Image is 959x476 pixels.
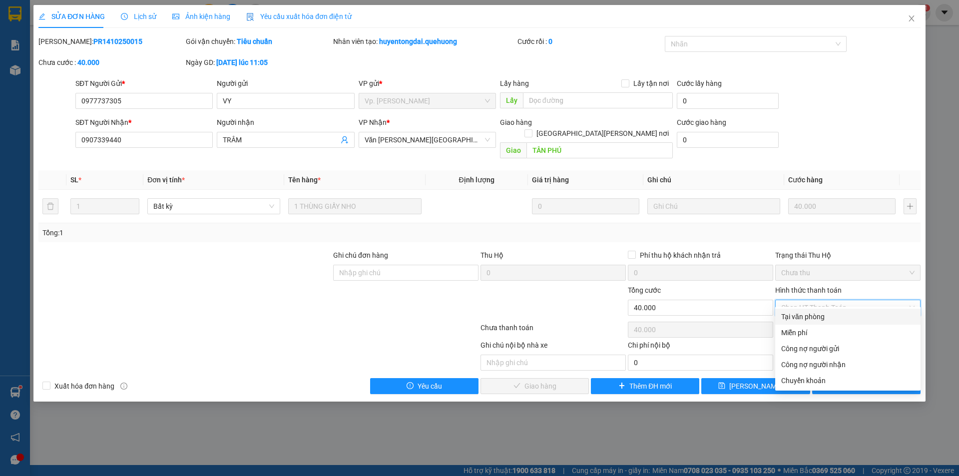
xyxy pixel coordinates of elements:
input: Nhập ghi chú [480,355,626,371]
div: Trạng thái Thu Hộ [775,250,921,261]
span: Giá trị hàng [532,176,569,184]
div: Chi phí nội bộ [628,340,773,355]
div: Chưa thanh toán [479,322,627,340]
span: Vp. Phan Rang [365,93,490,108]
span: Đơn vị tính [147,176,185,184]
button: plusThêm ĐH mới [591,378,699,394]
div: Ngày GD: [186,57,331,68]
span: Yêu cầu xuất hóa đơn điện tử [246,12,352,20]
div: SĐT Người Gửi [75,78,213,89]
div: VP gửi [359,78,496,89]
button: save[PERSON_NAME] đổi [701,378,810,394]
span: save [718,382,725,390]
div: Cước rồi : [517,36,663,47]
button: plus [904,198,917,214]
b: huyentongdai.quehuong [379,37,457,45]
th: Ghi chú [643,170,784,190]
input: Dọc đường [526,142,673,158]
span: close [908,14,916,22]
span: Giao [500,142,526,158]
input: Ghi chú đơn hàng [333,265,479,281]
div: Ghi chú nội bộ nhà xe [480,340,626,355]
span: Thêm ĐH mới [629,381,672,392]
span: Ảnh kiện hàng [172,12,230,20]
span: clock-circle [121,13,128,20]
span: SL [70,176,78,184]
label: Cước lấy hàng [677,79,722,87]
span: Giao hàng [500,118,532,126]
button: checkGiao hàng [480,378,589,394]
div: Cước gửi hàng sẽ được ghi vào công nợ của người gửi [775,341,921,357]
div: Chuyển khoản [781,375,915,386]
div: Tại văn phòng [781,311,915,322]
span: plus [618,382,625,390]
div: Gói vận chuyển: [186,36,331,47]
div: Miễn phí [781,327,915,338]
span: picture [172,13,179,20]
b: 40.000 [77,58,99,66]
input: Dọc đường [523,92,673,108]
b: PR1410250015 [93,37,142,45]
div: SĐT Người Nhận [75,117,213,128]
div: Công nợ người nhận [781,359,915,370]
input: 0 [532,198,639,214]
img: icon [246,13,254,21]
label: Cước giao hàng [677,118,726,126]
div: [PERSON_NAME]: [38,36,184,47]
span: SỬA ĐƠN HÀNG [38,12,105,20]
span: VP Nhận [359,118,387,126]
b: [DATE] lúc 11:05 [216,58,268,66]
label: Ghi chú đơn hàng [333,251,388,259]
span: exclamation-circle [407,382,414,390]
div: Nhân viên tạo: [333,36,515,47]
span: Yêu cầu [418,381,442,392]
span: Thu Hộ [480,251,503,259]
div: Công nợ người gửi [781,343,915,354]
span: edit [38,13,45,20]
button: exclamation-circleYêu cầu [370,378,479,394]
div: Người nhận [217,117,354,128]
span: Văn phòng Tân Phú [365,132,490,147]
span: Lịch sử [121,12,156,20]
span: Tên hàng [288,176,321,184]
b: 0 [548,37,552,45]
div: Tổng: 1 [42,227,370,238]
span: Định lượng [459,176,494,184]
span: info-circle [120,383,127,390]
div: Chưa cước : [38,57,184,68]
button: delete [42,198,58,214]
input: Cước lấy hàng [677,93,779,109]
input: Ghi Chú [647,198,780,214]
span: Xuất hóa đơn hàng [50,381,118,392]
label: Hình thức thanh toán [775,286,842,294]
div: Cước gửi hàng sẽ được ghi vào công nợ của người nhận [775,357,921,373]
button: Close [898,5,926,33]
input: VD: Bàn, Ghế [288,198,421,214]
span: Lấy hàng [500,79,529,87]
span: [PERSON_NAME] đổi [729,381,794,392]
span: Chọn HT Thanh Toán [781,300,915,315]
span: Tổng cước [628,286,661,294]
input: Cước giao hàng [677,132,779,148]
div: Người gửi [217,78,354,89]
span: Chưa thu [781,265,915,280]
span: [GEOGRAPHIC_DATA][PERSON_NAME] nơi [532,128,673,139]
b: Tiêu chuẩn [237,37,272,45]
input: 0 [788,198,896,214]
span: Lấy tận nơi [629,78,673,89]
span: user-add [341,136,349,144]
span: Bất kỳ [153,199,274,214]
span: Lấy [500,92,523,108]
span: Phí thu hộ khách nhận trả [636,250,725,261]
span: Cước hàng [788,176,823,184]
